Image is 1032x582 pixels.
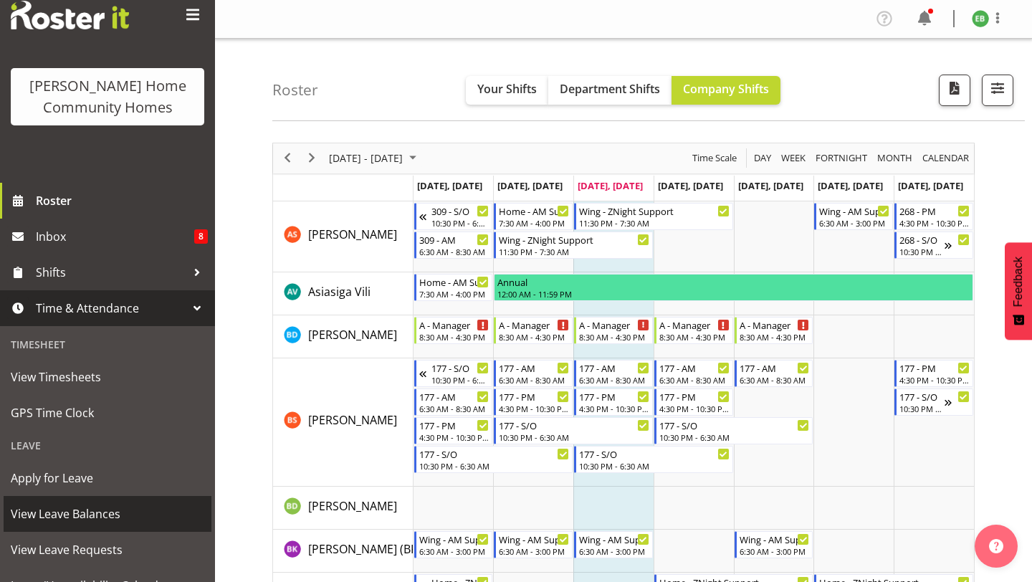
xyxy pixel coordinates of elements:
[308,497,397,515] a: [PERSON_NAME]
[740,361,810,375] div: 177 - AM
[419,545,489,557] div: 6:30 AM - 3:00 PM
[419,403,489,414] div: 6:30 AM - 8:30 AM
[273,487,414,530] td: Billie-Rose Dunlop resource
[690,149,740,167] button: Time Scale
[419,447,570,461] div: 177 - S/O
[300,143,324,173] div: next period
[989,539,1003,553] img: help-xxl-2.png
[894,388,973,416] div: Billie Sothern"s event - 177 - S/O Begin From Sunday, October 5, 2025 at 10:30:00 PM GMT+13:00 En...
[659,389,730,404] div: 177 - PM
[419,318,489,332] div: A - Manager
[419,275,489,289] div: Home - AM Support 3
[499,403,569,414] div: 4:30 PM - 10:30 PM
[654,417,813,444] div: Billie Sothern"s event - 177 - S/O Begin From Thursday, October 2, 2025 at 10:30:00 PM GMT+13:00 ...
[417,179,482,192] span: [DATE], [DATE]
[431,217,489,229] div: 10:30 PM - 6:30 AM
[497,288,970,300] div: 12:00 AM - 11:59 PM
[579,447,730,461] div: 177 - S/O
[654,360,733,387] div: Billie Sothern"s event - 177 - AM Begin From Thursday, October 2, 2025 at 6:30:00 AM GMT+13:00 En...
[579,318,649,332] div: A - Manager
[813,149,870,167] button: Fortnight
[273,201,414,272] td: Arshdeep Singh resource
[579,331,649,343] div: 8:30 AM - 4:30 PM
[414,417,493,444] div: Billie Sothern"s event - 177 - PM Begin From Monday, September 29, 2025 at 4:30:00 PM GMT+13:00 E...
[11,503,204,525] span: View Leave Balances
[499,217,569,229] div: 7:30 AM - 4:00 PM
[499,246,649,257] div: 11:30 PM - 7:30 AM
[499,232,649,247] div: Wing - ZNight Support
[499,532,569,546] div: Wing - AM Support 1
[494,531,573,558] div: Brijesh (BK) Kachhadiya"s event - Wing - AM Support 1 Begin From Tuesday, September 30, 2025 at 6...
[494,388,573,416] div: Billie Sothern"s event - 177 - PM Begin From Tuesday, September 30, 2025 at 4:30:00 PM GMT+13:00 ...
[659,431,810,443] div: 10:30 PM - 6:30 AM
[497,275,970,289] div: Annual
[4,496,211,532] a: View Leave Balances
[659,403,730,414] div: 4:30 PM - 10:30 PM
[972,10,989,27] img: eloise-bailey8534.jpg
[4,460,211,496] a: Apply for Leave
[308,226,397,243] a: [PERSON_NAME]
[11,366,204,388] span: View Timesheets
[499,374,569,386] div: 6:30 AM - 8:30 AM
[659,331,730,343] div: 8:30 AM - 4:30 PM
[574,446,733,473] div: Billie Sothern"s event - 177 - S/O Begin From Wednesday, October 1, 2025 at 10:30:00 PM GMT+13:00...
[899,389,945,404] div: 177 - S/O
[308,283,371,300] a: Asiasiga Vili
[11,1,129,29] img: Rosterit website logo
[302,149,322,167] button: Next
[899,403,945,414] div: 10:30 PM - 6:30 AM
[4,395,211,431] a: GPS Time Clock
[272,82,318,98] h4: Roster
[499,418,649,432] div: 177 - S/O
[36,262,186,283] span: Shifts
[414,388,493,416] div: Billie Sothern"s event - 177 - AM Begin From Monday, September 29, 2025 at 6:30:00 AM GMT+13:00 E...
[740,545,810,557] div: 6:30 AM - 3:00 PM
[939,75,970,106] button: Download a PDF of the roster according to the set date range.
[36,226,194,247] span: Inbox
[574,531,653,558] div: Brijesh (BK) Kachhadiya"s event - Wing - AM Support 1 Begin From Wednesday, October 1, 2025 at 6:...
[477,81,537,97] span: Your Shifts
[275,143,300,173] div: previous period
[497,179,563,192] span: [DATE], [DATE]
[494,203,573,230] div: Arshdeep Singh"s event - Home - AM Support 3 Begin From Tuesday, September 30, 2025 at 7:30:00 AM...
[818,179,883,192] span: [DATE], [DATE]
[548,76,672,105] button: Department Shifts
[578,179,643,192] span: [DATE], [DATE]
[579,217,730,229] div: 11:30 PM - 7:30 AM
[814,149,869,167] span: Fortnight
[735,531,813,558] div: Brijesh (BK) Kachhadiya"s event - Wing - AM Support 1 Begin From Friday, October 3, 2025 at 6:30:...
[780,149,807,167] span: Week
[328,149,404,167] span: [DATE] - [DATE]
[4,330,211,359] div: Timesheet
[419,288,489,300] div: 7:30 AM - 4:00 PM
[579,403,649,414] div: 4:30 PM - 10:30 PM
[499,331,569,343] div: 8:30 AM - 4:30 PM
[899,374,970,386] div: 4:30 PM - 10:30 PM
[499,389,569,404] div: 177 - PM
[579,460,730,472] div: 10:30 PM - 6:30 AM
[194,229,208,244] span: 8
[560,81,660,97] span: Department Shifts
[273,315,414,358] td: Barbara Dunlop resource
[494,232,653,259] div: Arshdeep Singh"s event - Wing - ZNight Support Begin From Tuesday, September 30, 2025 at 11:30:00...
[414,232,493,259] div: Arshdeep Singh"s event - 309 - AM Begin From Monday, September 29, 2025 at 6:30:00 AM GMT+13:00 E...
[308,412,397,428] span: [PERSON_NAME]
[11,539,204,560] span: View Leave Requests
[1012,257,1025,307] span: Feedback
[419,389,489,404] div: 177 - AM
[920,149,972,167] button: Month
[431,374,489,386] div: 10:30 PM - 6:30 AM
[308,411,397,429] a: [PERSON_NAME]
[419,331,489,343] div: 8:30 AM - 4:30 PM
[4,431,211,460] div: Leave
[899,204,970,218] div: 268 - PM
[273,358,414,487] td: Billie Sothern resource
[414,531,493,558] div: Brijesh (BK) Kachhadiya"s event - Wing - AM Support 1 Begin From Monday, September 29, 2025 at 6:...
[740,374,810,386] div: 6:30 AM - 8:30 AM
[659,361,730,375] div: 177 - AM
[579,374,649,386] div: 6:30 AM - 8:30 AM
[466,76,548,105] button: Your Shifts
[324,143,425,173] div: Sep 29 - Oct 05, 2025
[431,361,489,375] div: 177 - S/O
[658,179,723,192] span: [DATE], [DATE]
